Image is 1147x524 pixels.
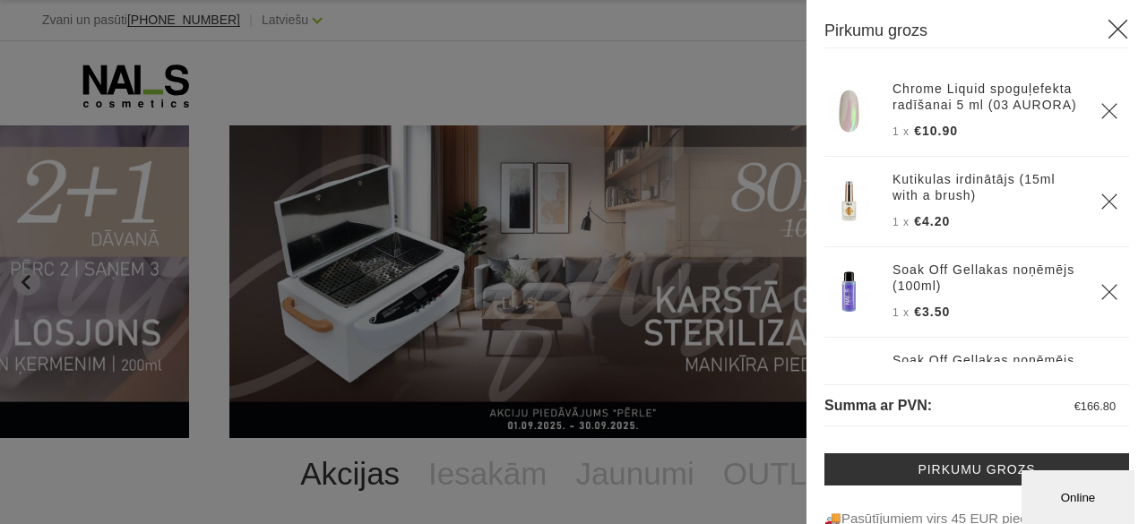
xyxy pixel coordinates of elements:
[1100,193,1118,210] a: Delete
[1022,467,1138,524] iframe: chat widget
[824,18,1129,48] h3: Pirkumu grozs
[893,262,1079,294] a: Soak Off Gellakas noņēmējs (100ml)
[893,125,910,138] span: 1 x
[824,453,1129,485] a: Pirkumu grozs
[1074,399,1081,413] span: €
[914,305,950,319] span: €3.50
[893,306,910,319] span: 1 x
[893,81,1079,113] a: Chrome Liquid spoguļefekta radīšanai 5 ml (03 AURORA)
[893,216,910,228] span: 1 x
[893,352,1079,384] a: Soak Off Gellakas noņēmējs (30ml)
[914,124,958,138] span: €10.90
[1081,399,1116,413] span: 166.80
[1100,102,1118,120] a: Delete
[914,214,950,228] span: €4.20
[1100,283,1118,301] a: Delete
[893,171,1079,203] a: Kutikulas irdinātājs (15ml with a brush)
[824,398,932,413] span: Summa ar PVN:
